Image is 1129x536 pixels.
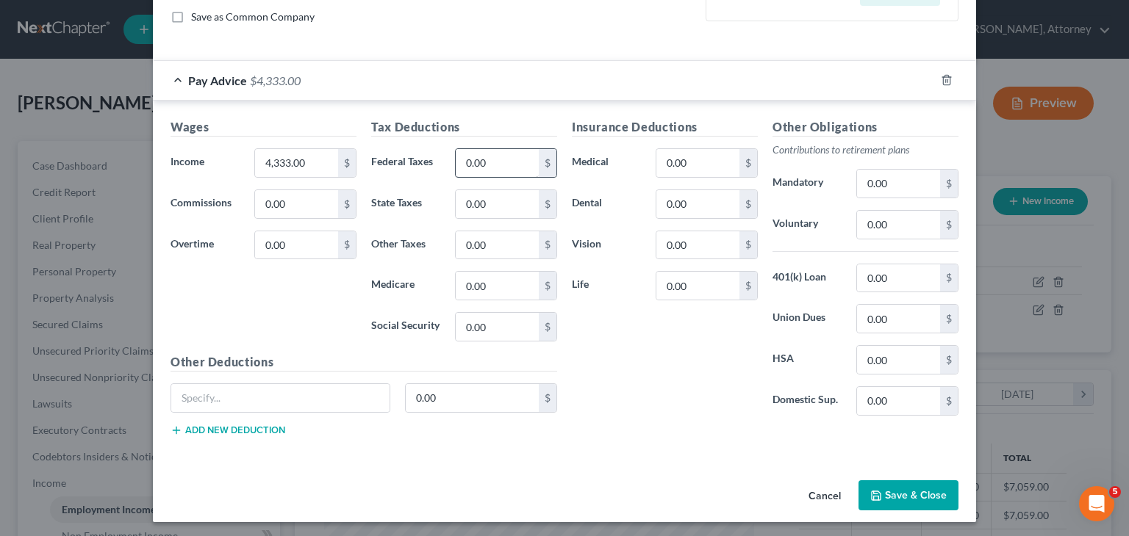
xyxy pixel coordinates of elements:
[564,231,648,260] label: Vision
[338,190,356,218] div: $
[371,118,557,137] h5: Tax Deductions
[364,231,448,260] label: Other Taxes
[765,304,849,333] label: Union Dues
[857,387,940,415] input: 0.00
[656,190,739,218] input: 0.00
[255,190,338,218] input: 0.00
[456,190,539,218] input: 0.00
[765,169,849,198] label: Mandatory
[940,170,958,198] div: $
[765,386,849,416] label: Domestic Sup.
[656,231,739,259] input: 0.00
[191,10,315,23] span: Save as Common Company
[255,149,338,177] input: 0.00
[539,272,556,300] div: $
[456,231,539,259] input: 0.00
[940,387,958,415] div: $
[739,149,757,177] div: $
[539,149,556,177] div: $
[539,231,556,259] div: $
[406,384,540,412] input: 0.00
[255,231,338,259] input: 0.00
[456,313,539,341] input: 0.00
[163,189,247,219] label: Commissions
[739,272,757,300] div: $
[773,118,958,137] h5: Other Obligations
[857,170,940,198] input: 0.00
[364,271,448,300] label: Medicare
[171,384,390,412] input: Specify...
[857,346,940,374] input: 0.00
[364,189,448,219] label: State Taxes
[797,482,853,511] button: Cancel
[171,155,204,167] span: Income
[564,148,648,178] label: Medical
[250,73,301,87] span: $4,333.00
[539,190,556,218] div: $
[940,264,958,292] div: $
[656,149,739,177] input: 0.00
[857,264,940,292] input: 0.00
[1109,486,1121,498] span: 5
[765,210,849,239] label: Voluntary
[857,211,940,239] input: 0.00
[739,190,757,218] div: $
[188,73,247,87] span: Pay Advice
[171,118,356,137] h5: Wages
[859,480,958,511] button: Save & Close
[564,271,648,300] label: Life
[456,149,539,177] input: 0.00
[163,231,247,260] label: Overtime
[765,345,849,374] label: HSA
[171,424,285,436] button: Add new deduction
[940,346,958,374] div: $
[857,305,940,333] input: 0.00
[338,149,356,177] div: $
[338,231,356,259] div: $
[171,353,557,372] h5: Other Deductions
[940,211,958,239] div: $
[364,148,448,178] label: Federal Taxes
[572,118,758,137] h5: Insurance Deductions
[456,272,539,300] input: 0.00
[739,231,757,259] div: $
[364,312,448,341] label: Social Security
[1079,486,1114,521] iframe: Intercom live chat
[773,142,958,157] p: Contributions to retirement plans
[765,264,849,293] label: 401(k) Loan
[940,305,958,333] div: $
[656,272,739,300] input: 0.00
[564,189,648,219] label: Dental
[539,384,556,412] div: $
[539,313,556,341] div: $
